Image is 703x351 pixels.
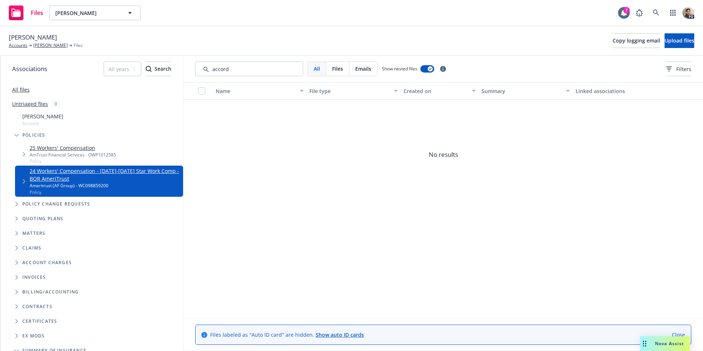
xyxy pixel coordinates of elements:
div: Ameritrust (AF Group) - WC098859200 [30,182,180,189]
span: Invoices [22,275,46,280]
a: All files [12,86,30,93]
button: Copy logging email [613,33,660,48]
span: Policies [22,133,45,137]
div: AmTrust Financial Services - OWP1012585 [30,152,116,158]
span: Billing/Accounting [22,290,79,294]
svg: Search [146,66,152,72]
span: Associations [12,64,47,74]
span: Files [31,10,43,16]
button: SearchSearch [146,62,171,76]
span: Show nested files [382,66,417,72]
div: 7 [623,6,630,12]
span: All [314,65,320,73]
div: Created on [403,87,468,95]
span: Account charges [22,261,72,265]
a: [PERSON_NAME] [33,42,68,49]
div: File type [309,87,389,95]
span: Ex Mods [22,334,45,338]
span: Emails [355,65,371,73]
button: Summary [479,82,572,100]
span: Policy [30,158,116,164]
button: File type [306,82,400,100]
button: Nova Assist [640,336,690,351]
input: Select all [198,87,205,95]
a: Files [6,3,46,23]
button: Upload files [665,33,694,48]
div: 0 [51,100,61,108]
div: Linked associations [576,87,663,95]
span: Matters [22,231,45,236]
button: Linked associations [573,82,666,100]
span: Files [74,42,83,49]
span: [PERSON_NAME] [55,9,119,17]
span: Claims [22,246,41,250]
button: [PERSON_NAME] [49,5,141,20]
a: Show auto ID cards [316,331,364,338]
div: Tree Example [0,111,183,285]
button: Filters [666,62,691,76]
a: Search [649,5,663,20]
span: Quoting plans [22,217,64,221]
span: Copy logging email [613,37,660,44]
a: Untriaged files [12,100,48,108]
span: [PERSON_NAME] [9,33,57,42]
button: Created on [401,82,479,100]
span: [PERSON_NAME] [22,112,63,120]
a: Report a Bug [632,5,647,20]
a: 24 Workers' Compensation - [DATE]-[DATE] Star Work Comp - BOR AmeriTrust [30,167,180,182]
button: Name [213,82,306,100]
a: Close [672,331,685,339]
span: Upload files [665,37,694,44]
img: photo [682,7,694,19]
div: Summary [481,87,561,95]
span: Filters [666,65,691,73]
span: Policy [30,189,180,195]
span: Filters [676,65,691,73]
a: Switch app [666,5,680,20]
span: Policy change requests [22,202,90,206]
span: Account [22,120,63,126]
span: Files [332,65,343,73]
div: Search [146,62,171,76]
span: Nova Assist [655,340,684,347]
span: No results [183,100,703,210]
a: Accounts [9,42,27,49]
span: Contracts [22,304,52,309]
a: 25 Workers' Compensation [30,144,116,152]
span: Certificates [22,319,57,324]
div: Drag to move [640,336,649,351]
span: Files labeled as "Auto ID card" are hidden. [210,331,364,339]
div: Name [216,87,295,95]
input: Search by keyword... [195,62,303,76]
